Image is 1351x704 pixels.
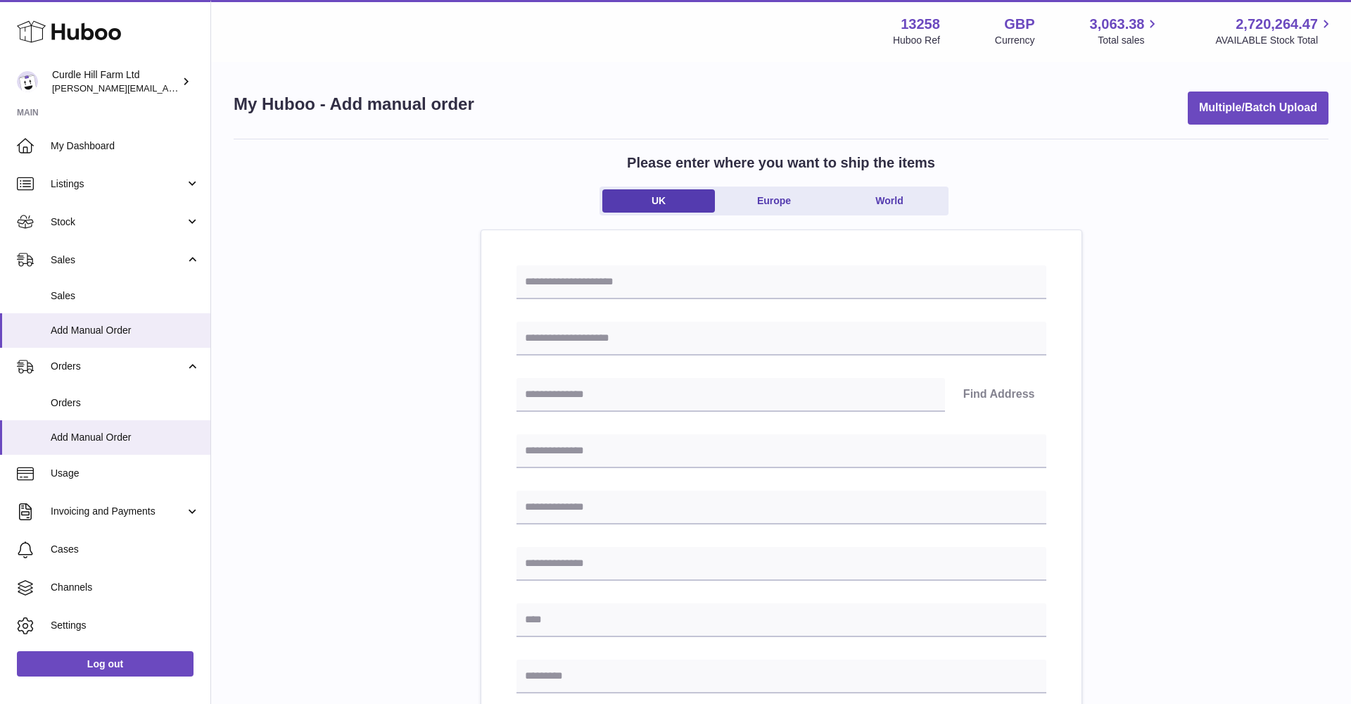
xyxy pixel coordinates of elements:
span: Add Manual Order [51,324,200,337]
span: Total sales [1098,34,1160,47]
a: UK [602,189,715,213]
strong: GBP [1004,15,1034,34]
a: 3,063.38 Total sales [1090,15,1161,47]
span: Sales [51,253,185,267]
span: Orders [51,360,185,373]
h1: My Huboo - Add manual order [234,93,474,115]
a: Log out [17,651,194,677]
span: Usage [51,467,200,480]
span: Invoicing and Payments [51,505,185,518]
span: AVAILABLE Stock Total [1215,34,1334,47]
h2: Please enter where you want to ship the items [627,153,935,172]
span: Cases [51,543,200,556]
div: Curdle Hill Farm Ltd [52,68,179,95]
span: Sales [51,289,200,303]
span: [PERSON_NAME][EMAIL_ADDRESS][DOMAIN_NAME] [52,82,282,94]
span: Settings [51,619,200,632]
a: 2,720,264.47 AVAILABLE Stock Total [1215,15,1334,47]
span: Stock [51,215,185,229]
span: 2,720,264.47 [1236,15,1318,34]
span: Channels [51,581,200,594]
div: Currency [995,34,1035,47]
span: 3,063.38 [1090,15,1145,34]
span: Add Manual Order [51,431,200,444]
span: Listings [51,177,185,191]
a: World [833,189,946,213]
span: Orders [51,396,200,410]
strong: 13258 [901,15,940,34]
div: Huboo Ref [893,34,940,47]
span: My Dashboard [51,139,200,153]
button: Multiple/Batch Upload [1188,92,1328,125]
a: Europe [718,189,830,213]
img: miranda@diddlysquatfarmshop.com [17,71,38,92]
